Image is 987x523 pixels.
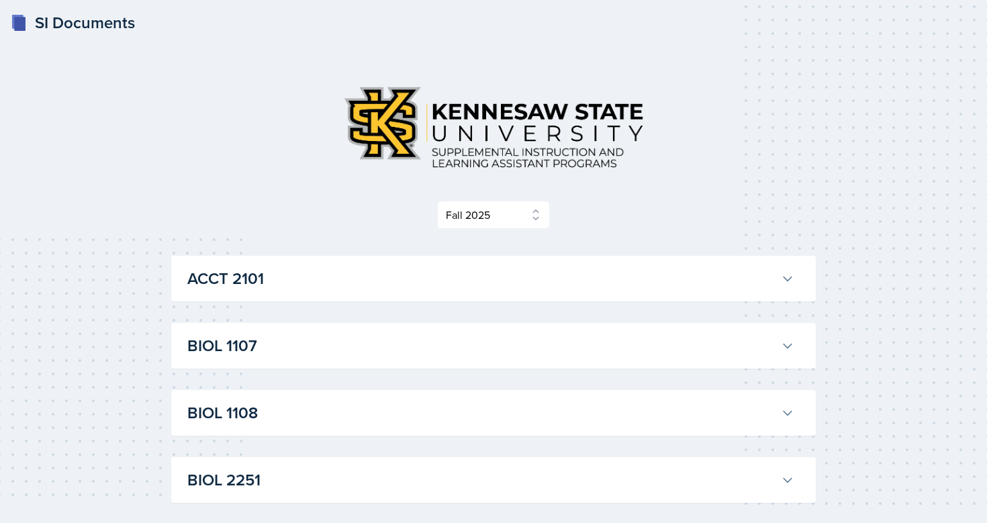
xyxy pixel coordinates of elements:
[332,75,655,179] img: Kennesaw State University
[187,267,775,291] h3: ACCT 2101
[185,331,797,361] button: BIOL 1107
[11,11,135,35] a: SI Documents
[187,334,775,358] h3: BIOL 1107
[187,401,775,425] h3: BIOL 1108
[185,264,797,293] button: ACCT 2101
[185,465,797,495] button: BIOL 2251
[187,468,775,492] h3: BIOL 2251
[185,398,797,428] button: BIOL 1108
